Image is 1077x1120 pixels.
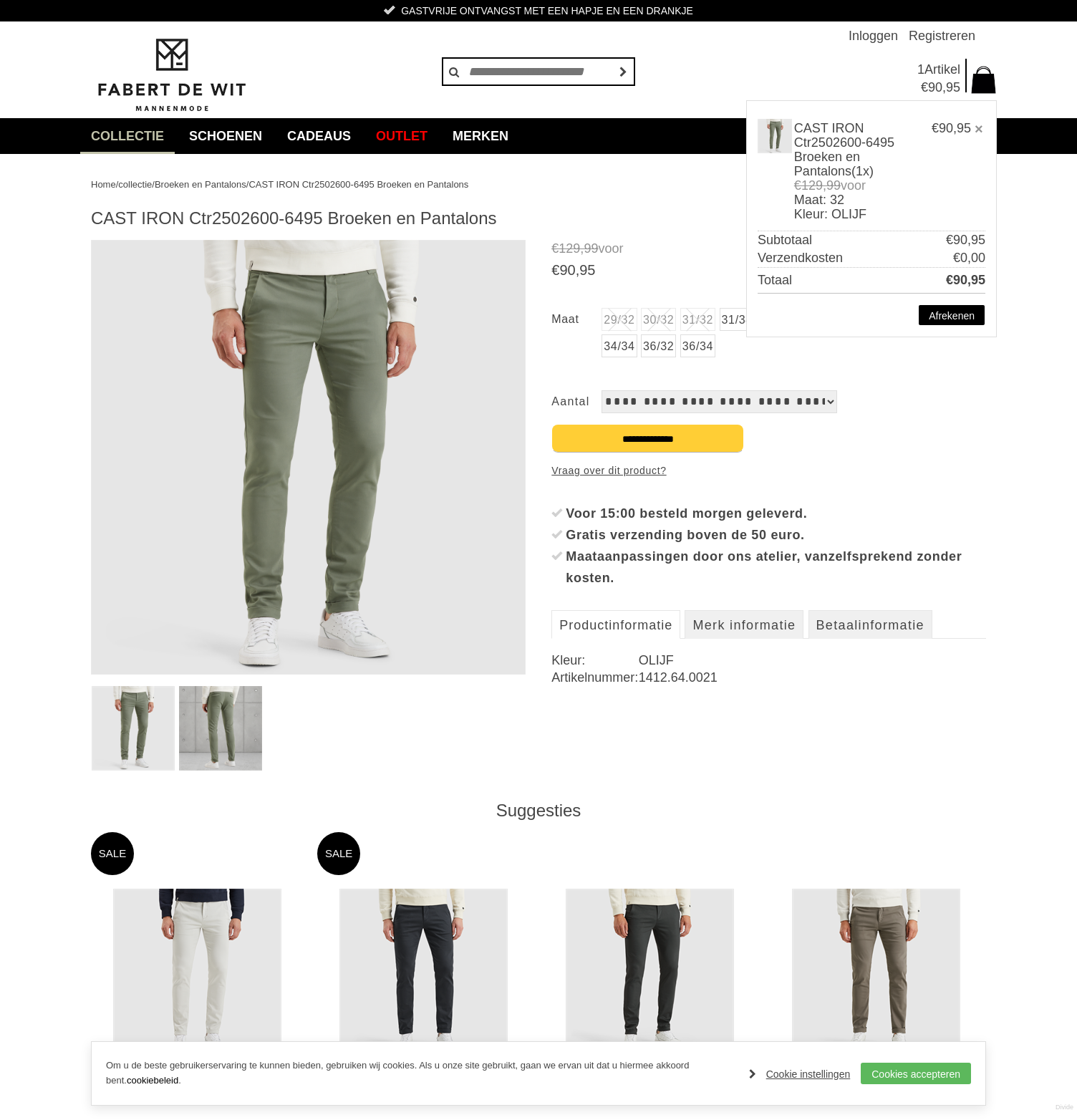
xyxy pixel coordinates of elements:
a: collectie [80,118,175,154]
span: , [967,273,971,287]
a: Merken [442,118,519,154]
div: Gratis verzending boven de 50 euro. [566,524,986,546]
span: Artikel [924,62,960,77]
span: 1 [917,62,924,77]
ul: Maat [551,308,986,362]
td: (1x) [794,121,916,178]
span: / [246,179,249,190]
span: 95 [957,121,971,135]
span: 95 [971,233,985,247]
span: € [946,233,953,247]
p: Om u de beste gebruikerservaring te kunnen bieden, gebruiken wij cookies. Als u onze site gebruik... [106,1058,735,1088]
span: 95 [971,273,985,287]
td: Maat: 32 [794,193,916,207]
span: 90 [939,121,953,135]
dd: OLIJF [639,652,986,669]
a: Outlet [365,118,438,154]
a: Merk informatie [685,610,803,639]
span: 129 [801,178,823,193]
img: CAST IRON Ctr2502600-6495 Broeken en Pantalons [91,240,526,675]
img: CAST IRON Ctr2508600-5113 Broeken en Pantalons [566,889,734,1057]
span: € [946,273,953,287]
a: Cookies accepteren [861,1063,971,1084]
a: 31/34 [720,308,755,331]
a: Vraag over dit product? [551,460,666,481]
a: Betaalinformatie [808,610,932,639]
span: 95 [579,262,595,278]
span: / [152,179,155,190]
span: € [953,251,960,265]
a: Schoenen [178,118,273,154]
dt: Artikelnummer: [551,669,638,686]
dd: 1412.64.0021 [639,669,986,686]
span: / [116,179,119,190]
img: CAST IRON Ctr2508600-9133 Broeken en Pantalons [792,889,960,1057]
dt: Kleur: [551,652,638,669]
a: Home [91,179,116,190]
span: Subtotaal [758,231,917,249]
a: CAST IRON Ctr2502600-6495 Broeken en Pantalons [248,179,468,190]
a: Divide [1056,1099,1073,1116]
a: 1Artikel €90,95 [893,61,997,97]
a: 34/34 [602,334,637,357]
a: Registreren [909,21,975,50]
span: , [580,241,584,256]
span: , [953,121,957,135]
span: € [794,178,801,193]
li: Maataanpassingen door ons atelier, vanzelfsprekend zonder kosten. [551,546,986,589]
a: Cookie instellingen [749,1063,851,1085]
span: voor [794,178,866,193]
span: € [551,262,559,278]
a: Cadeaus [276,118,362,154]
span: 00 [971,251,985,265]
img: cast-iron-ctr2502600-6495-broeken-en-pantalons [179,686,262,771]
a: Afrekenen [918,304,985,326]
a: 36/32 [641,334,676,357]
span: 99 [584,241,598,256]
span: 95 [946,80,960,95]
a: Broeken en Pantalons [155,179,246,190]
a: cookiebeleid [127,1075,178,1086]
a: Inloggen [849,21,898,50]
span: 90 [953,273,967,287]
span: Verzendkosten [758,249,917,267]
a: CAST IRON Ctr2502600-6495 Broeken en Pantalons [794,121,894,178]
span: , [823,178,826,193]
span: 90 [559,262,575,278]
img: Fabert de Wit [91,37,252,114]
span: 90 [953,233,967,247]
img: CAST IRON Ctr2502600-5113 Broeken en Pantalons [339,889,508,1057]
span: € [921,80,928,95]
span: , [967,251,971,265]
a: 36/34 [680,334,715,357]
span: , [967,233,971,247]
span: 129 [559,241,580,256]
a: collectie [118,179,152,190]
td: Kleur: OLIJF [794,207,916,221]
span: Totaal [758,271,917,289]
a: × [975,122,983,136]
span: , [576,262,580,278]
div: Suggesties [91,800,986,821]
span: , [942,80,946,95]
span: € [551,241,559,256]
img: CAST IRON Ctr2502600-725 Broeken en Pantalons [113,889,281,1057]
a: Productinformatie [551,610,680,639]
h1: CAST IRON Ctr2502600-6495 Broeken en Pantalons [91,208,986,229]
span: € [932,121,939,135]
span: voor [551,240,986,258]
span: 90 [928,80,942,95]
span: 99 [826,178,841,193]
span: 0 [960,251,967,265]
label: Aantal [551,390,602,413]
img: cast-iron-ctr2502600-6495-broeken-en-pantalons [92,686,175,771]
div: Voor 15:00 besteld morgen geleverd. [566,503,986,524]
